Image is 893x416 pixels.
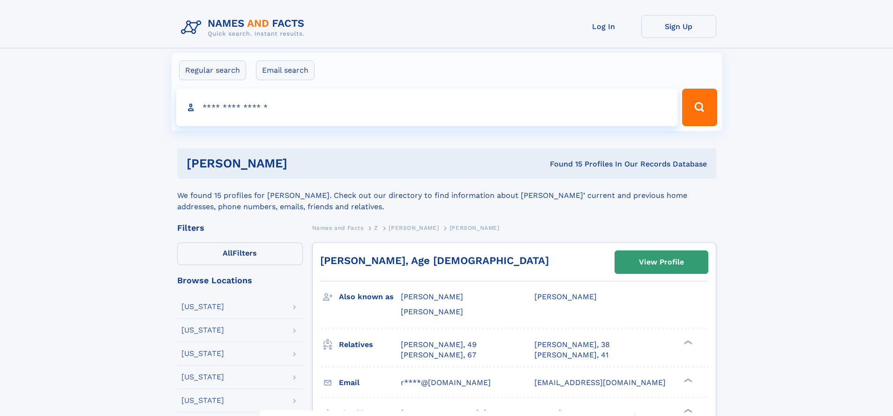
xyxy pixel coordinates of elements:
label: Regular search [179,61,246,80]
h3: Also known as [339,289,401,305]
span: [PERSON_NAME] [401,292,463,301]
h3: Relatives [339,337,401,353]
a: Sign Up [641,15,716,38]
img: Logo Names and Facts [177,15,312,40]
a: Log In [566,15,641,38]
a: [PERSON_NAME] [389,222,439,234]
a: [PERSON_NAME], 41 [534,350,608,360]
div: Filters [177,224,303,232]
div: [US_STATE] [181,326,224,334]
a: [PERSON_NAME], 38 [534,340,610,350]
div: ❯ [682,408,693,414]
span: [PERSON_NAME] [534,292,597,301]
a: [PERSON_NAME], 49 [401,340,477,350]
button: Search Button [682,89,717,126]
span: [EMAIL_ADDRESS][DOMAIN_NAME] [534,378,666,387]
a: View Profile [615,251,708,273]
div: Found 15 Profiles In Our Records Database [419,159,707,169]
a: [PERSON_NAME], 67 [401,350,476,360]
div: [US_STATE] [181,303,224,310]
span: [PERSON_NAME] [401,307,463,316]
span: Z [374,225,378,231]
div: We found 15 profiles for [PERSON_NAME]. Check out our directory to find information about [PERSON... [177,179,716,212]
a: [PERSON_NAME], Age [DEMOGRAPHIC_DATA] [320,255,549,266]
label: Filters [177,242,303,265]
div: [US_STATE] [181,373,224,381]
span: [PERSON_NAME] [389,225,439,231]
div: Browse Locations [177,276,303,285]
a: Z [374,222,378,234]
div: [US_STATE] [181,350,224,357]
div: ❯ [682,339,693,345]
h3: Email [339,375,401,391]
span: [PERSON_NAME] [450,225,500,231]
div: ❯ [682,377,693,383]
h1: [PERSON_NAME] [187,158,419,169]
label: Email search [256,61,315,80]
div: [US_STATE] [181,397,224,404]
span: All [223,249,233,257]
a: Names and Facts [312,222,364,234]
div: View Profile [639,251,684,273]
input: search input [176,89,678,126]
